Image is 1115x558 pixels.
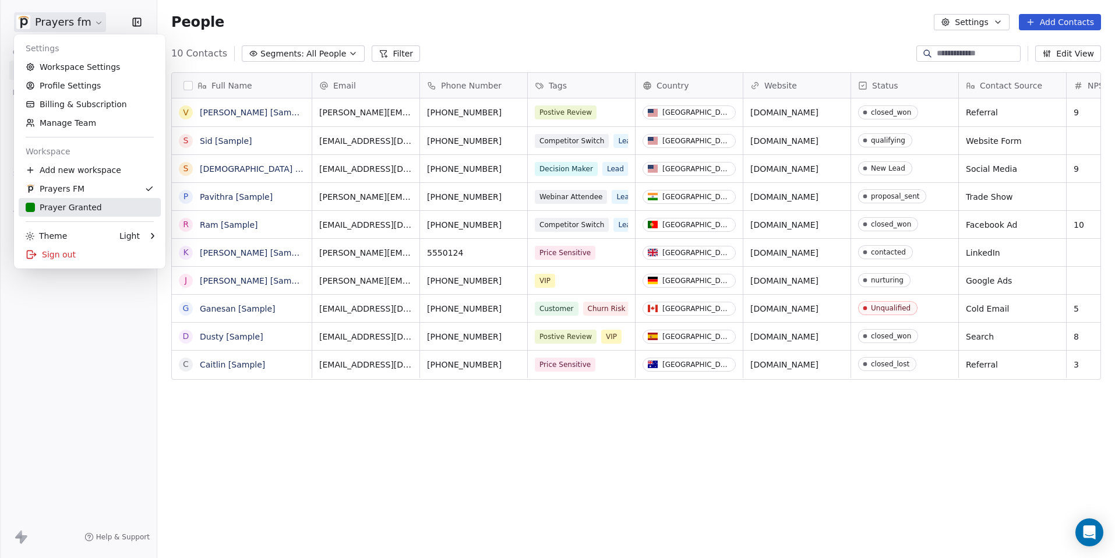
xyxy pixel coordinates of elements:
[26,202,102,213] div: Prayer Granted
[26,184,35,193] img: web-app-manifest-512x512.png
[26,230,67,242] div: Theme
[19,76,161,95] a: Profile Settings
[19,58,161,76] a: Workspace Settings
[19,114,161,132] a: Manage Team
[19,142,161,161] div: Workspace
[19,95,161,114] a: Billing & Subscription
[19,39,161,58] div: Settings
[26,183,84,195] div: Prayers FM
[19,161,161,179] div: Add new workspace
[19,245,161,264] div: Sign out
[119,230,140,242] div: Light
